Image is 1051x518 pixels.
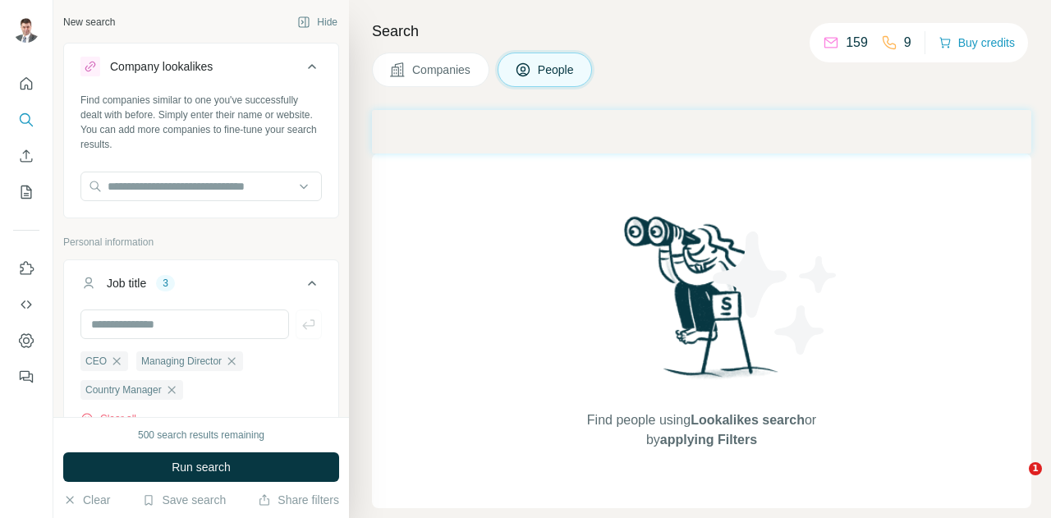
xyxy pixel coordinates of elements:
span: CEO [85,354,107,369]
button: My lists [13,177,39,207]
button: Company lookalikes [64,47,338,93]
img: Surfe Illustration - Stars [702,219,850,367]
p: 159 [846,33,868,53]
div: New search [63,15,115,30]
iframe: Banner [372,110,1031,154]
button: Save search [142,492,226,508]
span: Country Manager [85,383,162,397]
span: 1 [1029,462,1042,475]
div: Find companies similar to one you've successfully dealt with before. Simply enter their name or w... [80,93,322,152]
span: Managing Director [141,354,222,369]
button: Job title3 [64,264,338,309]
button: Use Surfe on LinkedIn [13,254,39,283]
span: Companies [412,62,472,78]
button: Run search [63,452,339,482]
div: 500 search results remaining [138,428,264,442]
img: Avatar [13,16,39,43]
button: Share filters [258,492,339,508]
button: Buy credits [939,31,1015,54]
span: Lookalikes search [691,413,805,427]
button: Clear [63,492,110,508]
p: Personal information [63,235,339,250]
img: Surfe Illustration - Woman searching with binoculars [617,212,787,395]
span: Find people using or by [570,410,833,450]
button: Enrich CSV [13,141,39,171]
button: Quick start [13,69,39,99]
div: 3 [156,276,175,291]
h4: Search [372,20,1031,43]
div: Company lookalikes [110,58,213,75]
button: Feedback [13,362,39,392]
p: 9 [904,33,911,53]
iframe: Intercom live chat [995,462,1035,502]
button: Clear all [80,411,136,426]
div: Job title [107,275,146,291]
span: applying Filters [660,433,757,447]
button: Dashboard [13,326,39,355]
button: Hide [286,10,349,34]
button: Use Surfe API [13,290,39,319]
button: Search [13,105,39,135]
span: Run search [172,459,231,475]
span: People [538,62,576,78]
